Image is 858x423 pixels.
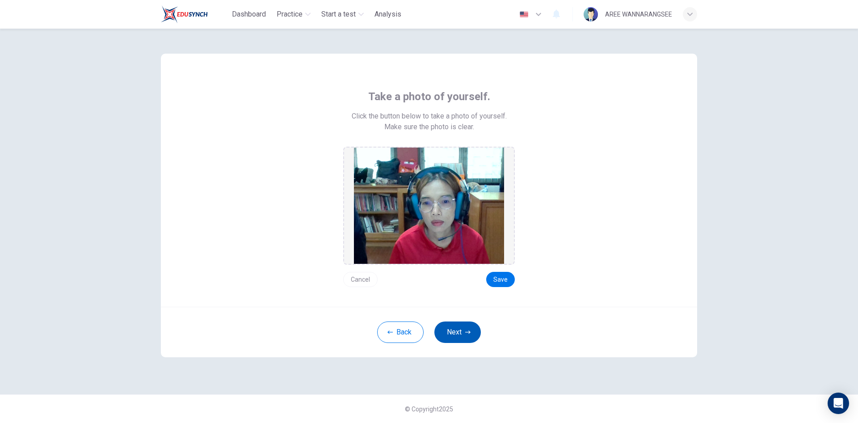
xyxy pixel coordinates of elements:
span: Make sure the photo is clear. [384,122,474,132]
a: Train Test logo [161,5,228,23]
span: Practice [277,9,303,20]
span: Start a test [321,9,356,20]
span: © Copyright 2025 [405,406,453,413]
button: Practice [273,6,314,22]
button: Dashboard [228,6,269,22]
span: Click the button below to take a photo of yourself. [352,111,507,122]
span: Take a photo of yourself. [368,89,490,104]
div: Open Intercom Messenger [828,393,849,414]
img: en [518,11,530,18]
div: AREE WANNARANGSEE [605,9,672,20]
button: Start a test [318,6,367,22]
button: Cancel [343,272,378,287]
img: Train Test logo [161,5,208,23]
img: preview screemshot [354,148,504,264]
img: Profile picture [584,7,598,21]
button: Next [434,321,481,343]
button: Analysis [371,6,405,22]
span: Analysis [374,9,401,20]
button: Back [377,321,424,343]
span: Dashboard [232,9,266,20]
button: Save [486,272,515,287]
